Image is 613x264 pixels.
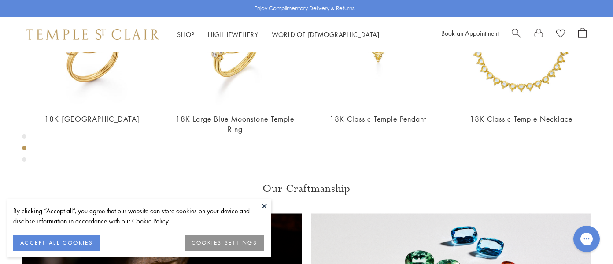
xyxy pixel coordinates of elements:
nav: Main navigation [177,29,380,40]
a: Book an Appointment [441,29,499,37]
a: Open Shopping Bag [578,28,587,41]
a: 18K Classic Temple Necklace [470,114,572,124]
img: Temple St. Clair [26,29,159,40]
div: Product gallery navigation [22,132,26,169]
a: Search [512,28,521,41]
button: ACCEPT ALL COOKIES [13,235,100,251]
a: View Wishlist [556,28,565,41]
a: High JewelleryHigh Jewellery [208,30,258,39]
p: Enjoy Complimentary Delivery & Returns [255,4,355,13]
a: 18K [GEOGRAPHIC_DATA] [44,114,140,124]
button: COOKIES SETTINGS [185,235,264,251]
a: ShopShop [177,30,195,39]
a: 18K Large Blue Moonstone Temple Ring [176,114,294,134]
h3: Our Craftmanship [22,182,591,196]
a: World of [DEMOGRAPHIC_DATA]World of [DEMOGRAPHIC_DATA] [272,30,380,39]
div: By clicking “Accept all”, you agree that our website can store cookies on your device and disclos... [13,206,264,226]
a: 18K Classic Temple Pendant [330,114,426,124]
iframe: Gorgias live chat messenger [569,223,604,255]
